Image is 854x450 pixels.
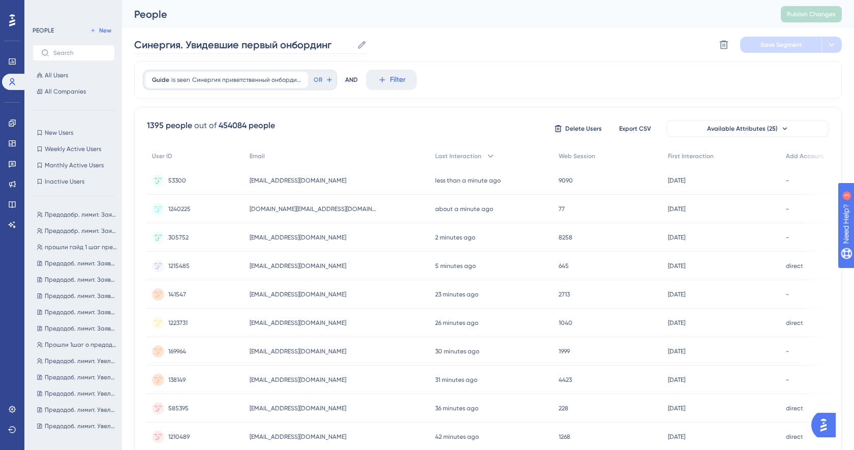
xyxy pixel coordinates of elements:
button: New [86,24,115,37]
time: 26 minutes ago [435,319,478,326]
time: [DATE] [668,376,685,383]
span: Предодоб. лимит. Заявка на лимит. 100к [45,324,117,333]
time: 42 minutes ago [435,433,479,440]
span: Filter [390,74,406,86]
span: Предодоб. лимит. Увеличение. 13620к [45,389,117,398]
span: All Companies [45,87,86,96]
span: 1223731 [168,319,188,327]
span: 8258 [559,233,572,242]
span: 77 [559,205,565,213]
button: Предодоб. лимит. Увеличение. прошли 1 шаг [33,355,121,367]
span: Delete Users [565,125,602,133]
div: AND [345,70,358,90]
span: Предодоб. лимит. Увеличение. прошли 1 шаг [45,357,117,365]
button: Предодоб. лимит. Увеличение. 10800к [33,404,121,416]
span: прошли гайд 1 шаг предодобренный лимит, без лимита [45,243,117,251]
span: OR [314,76,322,84]
time: 36 minutes ago [435,405,478,412]
button: Предодобр. лимит. Заявка на низкий лимит. Прошли 1 шаг [33,208,121,221]
time: 2 minutes ago [435,234,475,241]
time: 31 minutes ago [435,376,477,383]
span: 1999 [559,347,570,355]
button: Предодоб. лимит. Заявка на лимит. 1000к [33,257,121,269]
span: 1040 [559,319,572,327]
div: 1395 people [147,119,192,132]
span: Email [250,152,265,160]
button: Предодоб. лимит. Увеличение. 8800к [33,420,121,432]
span: [EMAIL_ADDRESS][DOMAIN_NAME] [250,376,346,384]
span: Предодобр. лимит. Заявка на лимит. Прошли 1 шаг [45,227,117,235]
button: Предодоб. лимит. Заявка на лимит. 500к [33,274,121,286]
input: Search [53,49,106,56]
span: [EMAIL_ADDRESS][DOMAIN_NAME] [250,319,346,327]
span: [EMAIL_ADDRESS][DOMAIN_NAME] [250,290,346,298]
time: 23 minutes ago [435,291,478,298]
span: Предодоб. лимит. Заявка на лимит. 500к [45,276,117,284]
time: 30 minutes ago [435,348,479,355]
span: Last Interaction [435,152,481,160]
button: Предодоб. лимит. Заявка на лимит. 250к [33,290,121,302]
button: All Companies [33,85,115,98]
span: Weekly Active Users [45,145,101,153]
span: Предодоб. лимит. Заявка на лимит. 150к [45,308,117,316]
span: 2713 [559,290,570,298]
button: Предодобр. лимит. Заявка на лимит. Прошли 1 шаг [33,225,121,237]
div: 3 [71,5,74,13]
span: Предодоб. лимит. Увеличение. 10800к [45,406,117,414]
span: 585395 [168,404,189,412]
button: Delete Users [553,121,603,137]
span: 141547 [168,290,186,298]
span: [EMAIL_ADDRESS][DOMAIN_NAME] [250,433,346,441]
span: Guide [152,76,169,84]
span: Web Session [559,152,595,160]
span: 138149 [168,376,186,384]
button: Предодоб. лимит. Заявка на лимит. 100к [33,322,121,335]
span: direct [786,404,803,412]
time: [DATE] [668,262,685,269]
span: 1215485 [168,262,190,270]
span: Publish Changes [787,10,836,18]
button: New Users [33,127,115,139]
input: Segment Name [134,38,353,52]
span: - [786,376,789,384]
span: Need Help? [24,3,64,15]
span: direct [786,262,803,270]
span: is seen [171,76,190,84]
span: 1240225 [168,205,191,213]
button: Monthly Active Users [33,159,115,171]
span: Inactive Users [45,177,84,186]
span: 305752 [168,233,189,242]
span: Предодобр. лимит. Заявка на низкий лимит. Прошли 1 шаг [45,211,117,219]
span: [DOMAIN_NAME][EMAIL_ADDRESS][DOMAIN_NAME] [250,205,377,213]
span: Save Segment [760,41,802,49]
div: People [134,7,755,21]
span: 228 [559,404,568,412]
span: First Interaction [668,152,714,160]
span: Предодоб. лимит. Заявка на лимит. 1000к [45,259,117,267]
span: Синергия приветственный онбординг [192,76,301,84]
div: out of [194,119,217,132]
button: Publish Changes [781,6,842,22]
span: New [99,26,111,35]
span: [EMAIL_ADDRESS][DOMAIN_NAME] [250,176,346,185]
button: Предодоб. лимит. Увеличение. 18000к [33,371,121,383]
span: - [786,290,789,298]
span: Прошли 1шаг о предодоб лимите увеличение лимита [45,341,117,349]
span: Предодоб. лимит. Заявка на лимит. 250к [45,292,117,300]
span: [EMAIL_ADDRESS][DOMAIN_NAME] [250,262,346,270]
time: [DATE] [668,433,685,440]
span: direct [786,319,803,327]
button: Save Segment [740,37,821,53]
span: 1210489 [168,433,190,441]
span: Предодоб. лимит. Увеличение. 8800к [45,422,117,430]
button: Filter [366,70,417,90]
span: - [786,233,789,242]
span: Export CSV [619,125,651,133]
button: Weekly Active Users [33,143,115,155]
time: [DATE] [668,405,685,412]
time: about a minute ago [435,205,493,213]
span: direct [786,433,803,441]
span: 4423 [559,376,572,384]
button: Inactive Users [33,175,115,188]
button: Предодоб. лимит. Увеличение. 13620к [33,387,121,400]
